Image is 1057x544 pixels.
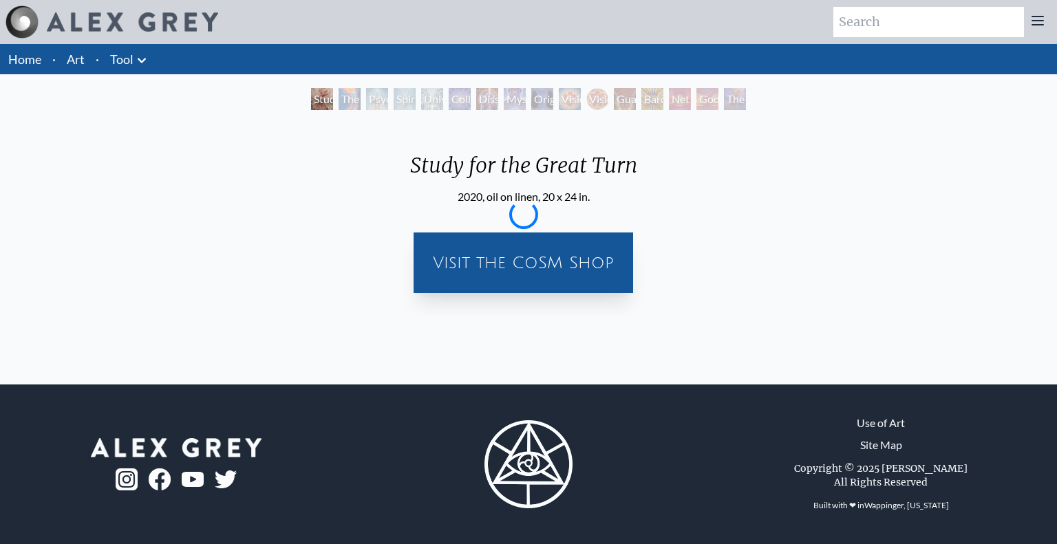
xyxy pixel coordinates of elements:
div: Psychic Energy System [366,88,388,110]
a: Wappinger, [US_STATE] [864,500,949,510]
a: Tool [110,50,134,69]
div: Dissectional Art for Tool's Lateralus CD [476,88,498,110]
div: Copyright © 2025 [PERSON_NAME] [794,461,968,475]
img: fb-logo.png [149,468,171,490]
div: Vision Crystal [559,88,581,110]
a: Home [8,52,41,67]
div: The Great Turn [724,88,746,110]
div: The Torch [339,88,361,110]
div: Net of Being [669,88,691,110]
div: Built with ❤ in [808,494,954,516]
a: Visit the CoSM Shop [422,241,625,285]
div: Bardo Being [641,88,663,110]
div: Original Face [531,88,553,110]
div: Guardian of Infinite Vision [614,88,636,110]
div: Collective Vision [449,88,471,110]
div: Spiritual Energy System [394,88,416,110]
div: Study for the Great Turn [311,88,333,110]
input: Search [833,7,1024,37]
div: Vision Crystal Tondo [586,88,608,110]
div: Godself [696,88,718,110]
div: All Rights Reserved [834,475,928,489]
li: · [90,44,105,74]
div: Universal Mind Lattice [421,88,443,110]
a: Use of Art [857,415,905,431]
div: 2020, oil on linen, 20 x 24 in. [399,188,648,205]
img: youtube-logo.png [182,472,204,488]
img: ig-logo.png [116,468,138,490]
div: Study for the Great Turn [399,153,648,188]
img: twitter-logo.png [215,470,237,488]
div: Mystic Eye [504,88,526,110]
li: · [47,44,61,74]
a: Site Map [860,437,902,453]
a: Art [67,50,85,69]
